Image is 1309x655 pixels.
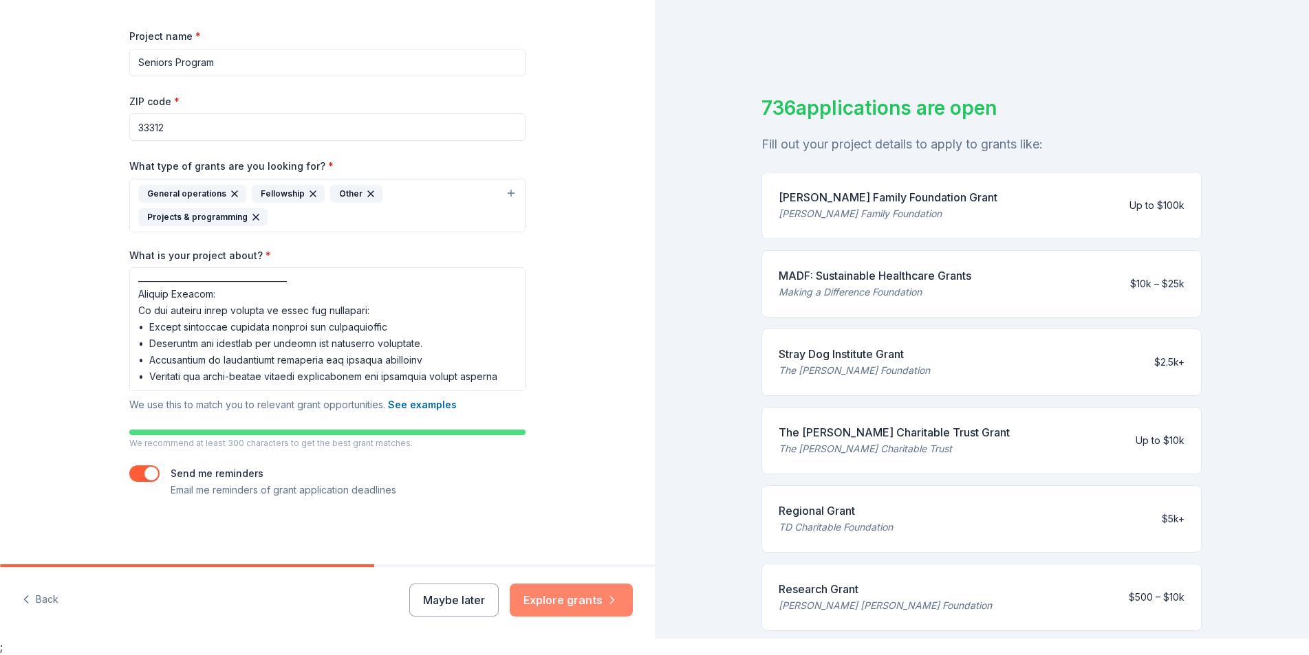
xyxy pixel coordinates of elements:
[129,399,457,410] span: We use this to match you to relevant grant opportunities.
[1154,354,1184,370] div: $2.5k+
[138,208,268,226] div: Projects & programming
[138,185,246,203] div: General operations
[252,185,325,203] div: Fellowship
[779,284,971,300] div: Making a Difference Foundation
[129,159,334,173] label: What type of grants are you looking for?
[388,397,457,413] button: See examples
[129,249,271,263] label: What is your project about?
[129,30,201,43] label: Project name
[1129,589,1184,606] div: $500 – $10k
[129,179,526,232] button: General operationsFellowshipOtherProjects & programming
[171,482,396,498] p: Email me reminders of grant application deadlines
[510,584,633,617] button: Explore grants
[761,93,1202,122] div: 736 applications are open
[779,581,992,597] div: Research Grant
[129,49,526,76] input: After school program
[1130,276,1184,292] div: $10k – $25k
[330,185,382,203] div: Other
[129,95,180,109] label: ZIP code
[1162,511,1184,527] div: $5k+
[779,346,930,362] div: Stray Dog Institute Grant
[779,519,893,535] div: TD Charitable Foundation
[22,586,58,614] button: Back
[1136,432,1184,449] div: Up to $10k
[779,441,1010,457] div: The [PERSON_NAME] Charitable Trust
[1129,197,1184,214] div: Up to $100k
[779,424,1010,441] div: The [PERSON_NAME] Charitable Trust Grant
[779,502,893,519] div: Regional Grant
[129,113,526,141] input: 12345 (U.S. only)
[761,133,1202,155] div: Fill out your project details to apply to grants like:
[779,189,997,206] div: [PERSON_NAME] Family Foundation Grant
[171,467,263,479] label: Send me reminders
[409,584,499,617] button: Maybe later
[779,267,971,284] div: MADF: Sustainable Healthcare Grants
[779,362,930,379] div: The [PERSON_NAME] Foundation
[779,597,992,614] div: [PERSON_NAME] [PERSON_NAME] Foundation
[779,206,997,222] div: [PERSON_NAME] Family Foundation
[129,438,526,449] p: We recommend at least 300 characters to get the best grant matches.
[129,267,526,391] textarea: Lor Ipsumdol Sitametcons Adipisci Elitsed do e temporinc-utlab etdolorema aliquae adminim Veniamq...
